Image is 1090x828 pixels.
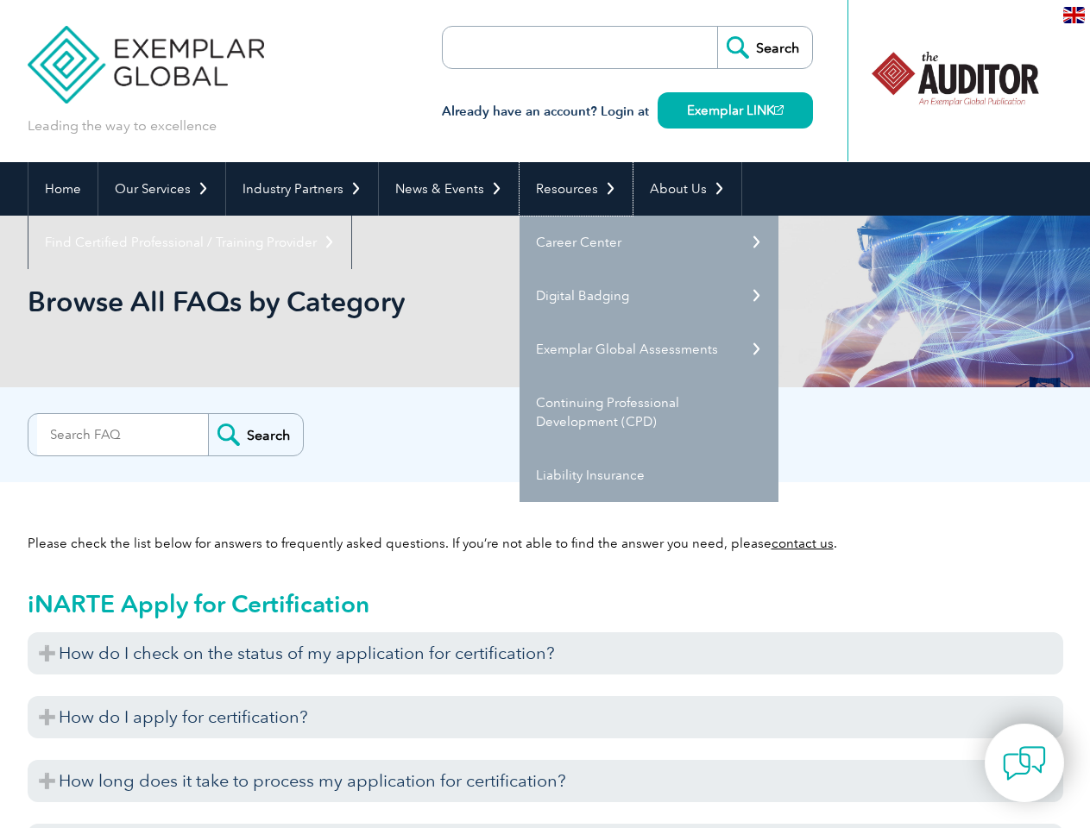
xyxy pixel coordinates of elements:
[28,116,217,135] p: Leading the way to excellence
[28,162,98,216] a: Home
[520,216,778,269] a: Career Center
[633,162,741,216] a: About Us
[658,92,813,129] a: Exemplar LINK
[28,216,351,269] a: Find Certified Professional / Training Provider
[37,414,208,455] input: Search FAQ
[774,105,784,115] img: open_square.png
[520,448,778,502] a: Liability Insurance
[28,590,1063,618] h2: iNARTE Apply for Certification
[28,760,1063,802] h3: How long does it take to process my application for certification?
[1003,742,1046,785] img: contact-chat.png
[520,323,778,376] a: Exemplar Global Assessments
[98,162,225,216] a: Our Services
[520,376,778,448] a: Continuing Professional Development (CPD)
[226,162,378,216] a: Industry Partners
[717,27,812,68] input: Search
[772,536,834,551] a: contact us
[28,534,1063,553] p: Please check the list below for answers to frequently asked questions. If you’re not able to find...
[442,101,813,122] h3: Already have an account? Login at
[28,285,690,318] h1: Browse All FAQs by Category
[28,696,1063,738] h3: How do I apply for certification?
[379,162,519,216] a: News & Events
[520,162,633,216] a: Resources
[28,632,1063,674] h3: How do I check on the status of my application for certification?
[208,414,303,455] input: Search
[520,269,778,323] a: Digital Badging
[1063,7,1085,23] img: en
